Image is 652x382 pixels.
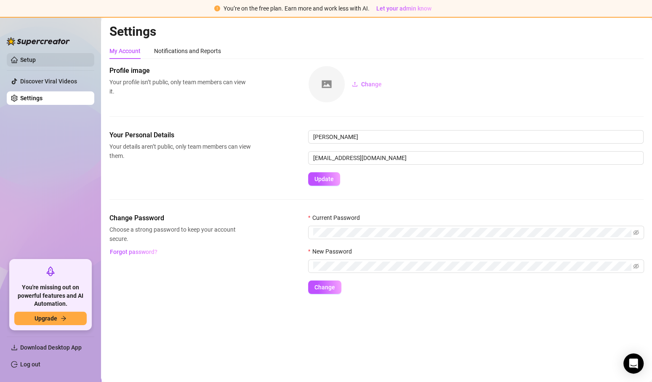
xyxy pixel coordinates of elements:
a: Discover Viral Videos [20,78,77,85]
span: Your details aren’t public, only team members can view them. [109,142,251,160]
a: Settings [20,95,43,102]
span: exclamation-circle [214,5,220,11]
span: rocket [45,266,56,276]
label: New Password [308,247,357,256]
img: square-placeholder.png [309,66,345,102]
a: Setup [20,56,36,63]
input: Current Password [313,228,631,237]
span: eye-invisible [633,230,639,235]
img: logo-BBDzfeDw.svg [7,37,70,45]
div: Open Intercom Messenger [623,353,644,374]
span: Your Personal Details [109,130,251,140]
input: New Password [313,262,631,271]
span: arrow-right [61,315,67,321]
a: Log out [20,361,40,368]
span: Change [314,284,335,291]
span: Download Desktop App [20,344,82,351]
span: Update [314,176,334,182]
span: Change [361,81,382,88]
div: Notifications and Reports [154,46,221,56]
button: Change [308,280,341,294]
span: You're missing out on powerful features and AI Automation. [14,283,87,308]
button: Let your admin know [373,3,435,13]
span: eye-invisible [633,263,639,269]
div: My Account [109,46,141,56]
button: Upgradearrow-right [14,312,87,325]
button: Change [345,77,389,91]
span: Profile image [109,66,251,76]
h2: Settings [109,24,644,40]
label: Current Password [308,213,365,222]
span: Choose a strong password to keep your account secure. [109,225,251,243]
span: Your profile isn’t public, only team members can view it. [109,77,251,96]
button: Update [308,172,340,186]
span: You’re on the free plan. Earn more and work less with AI. [224,5,370,12]
span: Change Password [109,213,251,223]
span: Forgot password? [110,248,157,255]
input: Enter name [308,130,644,144]
input: Enter new email [308,151,644,165]
button: Forgot password? [109,245,157,259]
span: Let your admin know [376,5,431,12]
span: download [11,344,18,351]
span: Upgrade [35,315,57,322]
span: upload [352,81,358,87]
